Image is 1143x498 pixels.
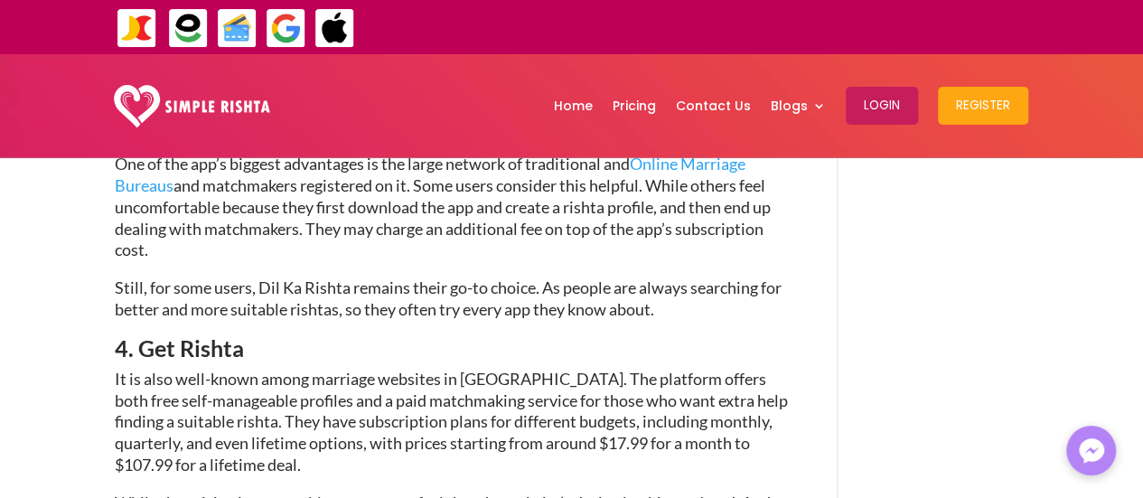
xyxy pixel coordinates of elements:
[115,154,745,195] a: Online Marriage Bureaus
[846,87,918,125] button: Login
[1073,433,1110,469] img: Messenger
[115,277,782,319] span: Still, for some users, Dil Ka Rishta remains their go-to choice. As people are always searching f...
[115,334,244,362] span: 4. Get Rishta
[771,59,826,153] a: Blogs
[314,8,355,49] img: ApplePay-icon
[266,8,306,49] img: GooglePay-icon
[117,8,157,49] img: JazzCash-icon
[938,59,1028,153] a: Register
[938,87,1028,125] button: Register
[554,59,593,153] a: Home
[115,154,630,174] span: One of the app’s biggest advantages is the large network of traditional and
[846,59,918,153] a: Login
[115,369,788,475] span: It is also well-known among marriage websites in [GEOGRAPHIC_DATA]. The platform offers both free...
[217,8,258,49] img: Credit Cards
[168,8,209,49] img: EasyPaisa-icon
[115,175,771,259] span: and matchmakers registered on it. Some users consider this helpful. While others feel uncomfortab...
[676,59,751,153] a: Contact Us
[613,59,656,153] a: Pricing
